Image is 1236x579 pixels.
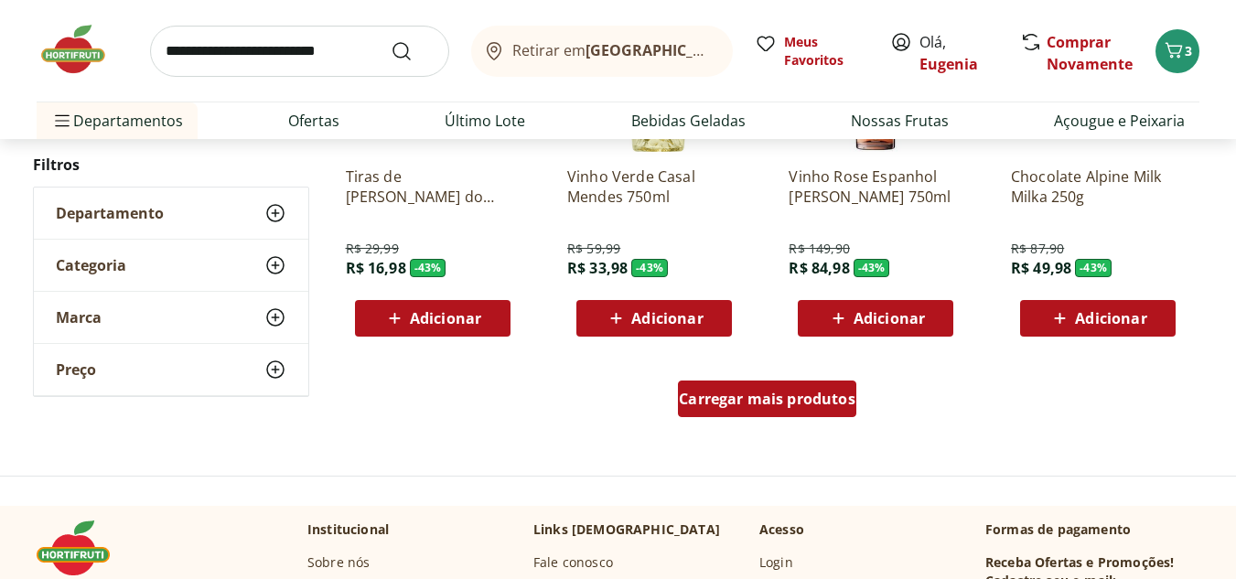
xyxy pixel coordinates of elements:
a: Nossas Frutas [851,110,949,132]
a: Último Lote [445,110,525,132]
a: Bebidas Geladas [631,110,746,132]
span: R$ 49,98 [1011,258,1071,278]
span: Olá, [919,31,1001,75]
span: Carregar mais produtos [679,391,855,406]
span: Adicionar [1075,311,1146,326]
p: Acesso [759,520,804,539]
a: Eugenia [919,54,978,74]
button: Adicionar [576,300,732,337]
a: Vinho Rose Espanhol [PERSON_NAME] 750ml [789,166,962,207]
a: Fale conosco [533,553,613,572]
button: Preço [34,344,308,395]
b: [GEOGRAPHIC_DATA]/[GEOGRAPHIC_DATA] [586,40,894,60]
span: Retirar em [512,42,715,59]
button: Submit Search [391,40,435,62]
button: Departamento [34,188,308,239]
a: Comprar Novamente [1047,32,1133,74]
button: Adicionar [798,300,953,337]
span: Departamentos [51,99,183,143]
p: Links [DEMOGRAPHIC_DATA] [533,520,720,539]
span: Adicionar [631,311,703,326]
span: R$ 16,98 [346,258,406,278]
a: Vinho Verde Casal Mendes 750ml [567,166,741,207]
span: Adicionar [410,311,481,326]
a: Chocolate Alpine Milk Milka 250g [1011,166,1185,207]
button: Carrinho [1155,29,1199,73]
img: Hortifruti [37,22,128,77]
span: - 43 % [1075,259,1112,277]
span: Adicionar [854,311,925,326]
span: - 43 % [410,259,446,277]
span: R$ 59,99 [567,240,620,258]
span: Marca [56,308,102,327]
h3: Receba Ofertas e Promoções! [985,553,1174,572]
p: Formas de pagamento [985,520,1199,539]
span: R$ 149,90 [789,240,849,258]
button: Marca [34,292,308,343]
span: Categoria [56,256,126,274]
span: Preço [56,360,96,379]
span: - 43 % [854,259,890,277]
span: R$ 84,98 [789,258,849,278]
a: Açougue e Peixaria [1054,110,1185,132]
a: Sobre nós [307,553,370,572]
span: R$ 33,98 [567,258,628,278]
span: Departamento [56,204,164,222]
a: Carregar mais produtos [678,381,856,424]
a: Meus Favoritos [755,33,868,70]
button: Menu [51,99,73,143]
button: Adicionar [1020,300,1176,337]
button: Categoria [34,240,308,291]
a: Tiras de [PERSON_NAME] do Futuro 200g [346,166,520,207]
span: 3 [1185,42,1192,59]
a: Ofertas [288,110,339,132]
a: Login [759,553,793,572]
p: Institucional [307,520,389,539]
span: R$ 87,90 [1011,240,1064,258]
h2: Filtros [33,146,309,183]
button: Adicionar [355,300,511,337]
span: - 43 % [631,259,668,277]
button: Retirar em[GEOGRAPHIC_DATA]/[GEOGRAPHIC_DATA] [471,26,733,77]
span: R$ 29,99 [346,240,399,258]
img: Hortifruti [37,520,128,575]
span: Meus Favoritos [784,33,868,70]
input: search [150,26,449,77]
